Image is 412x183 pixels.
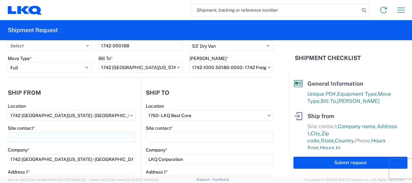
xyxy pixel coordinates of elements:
label: Site contact [8,125,35,131]
span: Ship from [307,113,334,119]
a: Support [196,177,212,181]
a: Feedback [212,177,229,181]
label: [PERSON_NAME] [189,55,228,61]
h2: Ship to [146,90,169,96]
input: Select [8,110,136,121]
span: Site contact, [307,123,338,129]
input: Select [98,62,182,73]
h2: Shipment Request [8,26,58,34]
label: Company [146,147,167,153]
span: [PERSON_NAME] [337,98,380,104]
label: Company [8,147,29,153]
span: Company name, [338,123,377,129]
span: Country, [335,138,355,144]
span: Phone, [355,138,371,144]
button: Submit request [293,157,407,169]
label: Location [8,103,26,109]
label: Site contact [146,125,173,131]
input: Select [146,110,273,121]
span: Unique PO#, [307,91,337,97]
span: Bill To, [321,98,337,104]
label: Bill To [98,55,113,61]
h2: Ship from [8,90,41,96]
span: Copyright © [DATE]-[DATE] Agistix Inc., All Rights Reserved [304,177,404,183]
input: Shipment, tracking or reference number [192,4,360,16]
label: Address 1 [146,169,168,175]
span: State, [321,138,335,144]
label: Address 1 [8,169,30,175]
input: Select [189,62,273,73]
span: Server: 2025.19.0-1259b540fc1 [8,178,86,182]
span: [DATE] 08:26:33 [59,178,86,182]
span: City, [311,130,321,137]
input: Select [8,41,92,51]
span: Client: 2025.19.0-aefe70c [89,178,159,182]
span: Hours to [320,145,340,151]
span: Equipment Type, [337,91,378,97]
label: Location [146,103,164,109]
h2: Shipment Checklist [295,54,361,62]
span: General Information [307,80,363,87]
span: [DATE] 08:00:06 [132,178,159,182]
label: Move Type [8,55,32,61]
